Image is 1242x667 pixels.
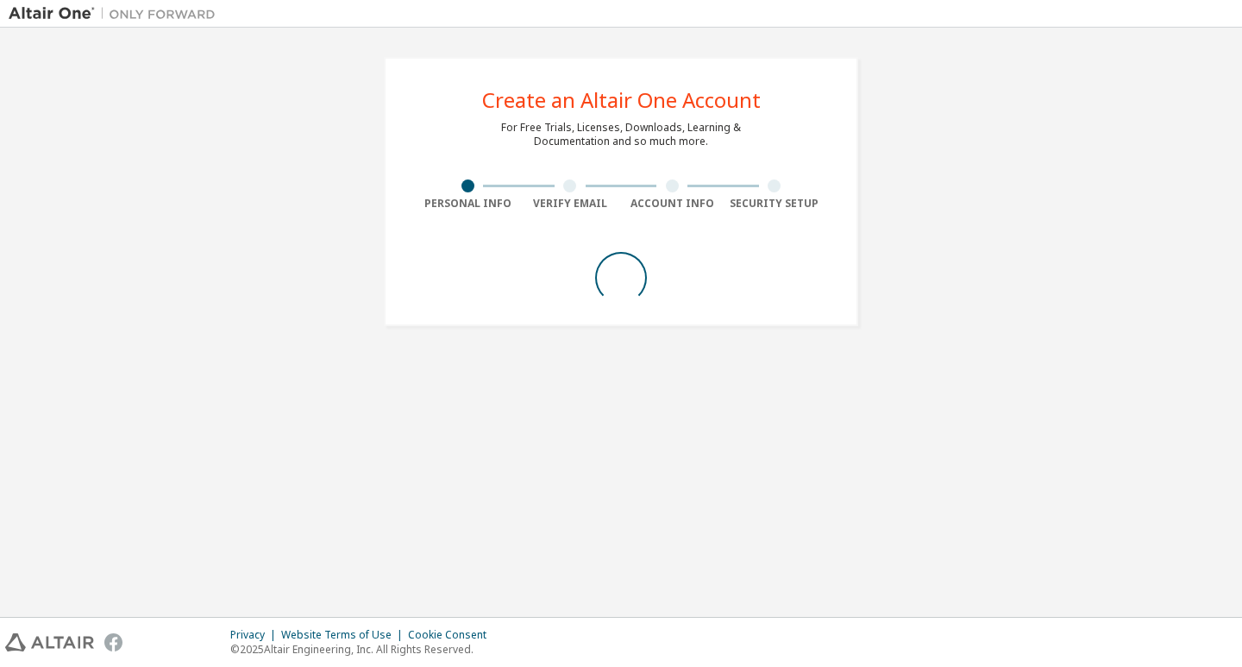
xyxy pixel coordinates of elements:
div: Personal Info [417,197,519,211]
img: facebook.svg [104,633,122,651]
div: Verify Email [519,197,622,211]
div: Create an Altair One Account [482,90,761,110]
div: Privacy [230,628,281,642]
div: Security Setup [724,197,826,211]
p: © 2025 Altair Engineering, Inc. All Rights Reserved. [230,642,497,657]
div: Account Info [621,197,724,211]
img: Altair One [9,5,224,22]
div: Website Terms of Use [281,628,408,642]
div: For Free Trials, Licenses, Downloads, Learning & Documentation and so much more. [501,121,741,148]
div: Cookie Consent [408,628,497,642]
img: altair_logo.svg [5,633,94,651]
